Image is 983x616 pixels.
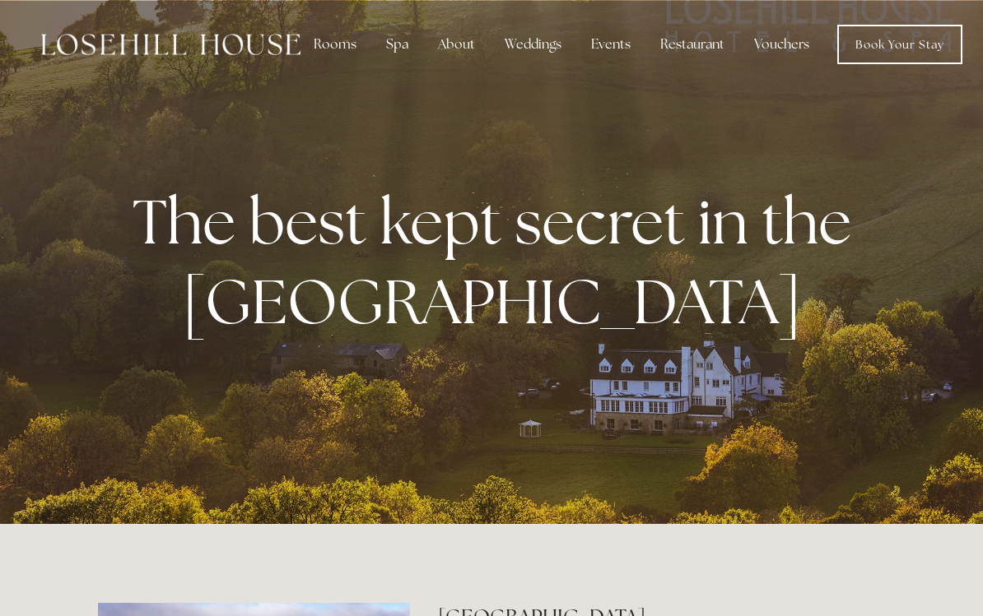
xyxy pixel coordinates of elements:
div: Events [578,28,644,61]
img: Losehill House [41,34,300,55]
div: Spa [373,28,422,61]
div: Rooms [300,28,370,61]
div: Restaurant [647,28,738,61]
div: Weddings [491,28,575,61]
a: Book Your Stay [837,25,962,64]
strong: The best kept secret in the [GEOGRAPHIC_DATA] [133,181,864,342]
a: Vouchers [741,28,822,61]
div: About [425,28,488,61]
